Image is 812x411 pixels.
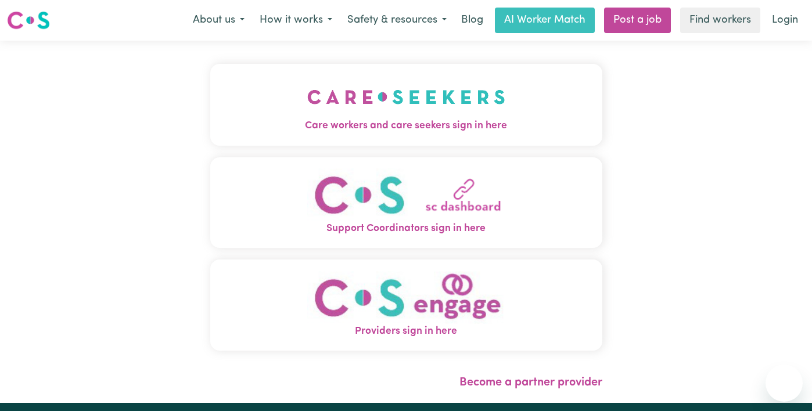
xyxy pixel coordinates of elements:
span: Support Coordinators sign in here [210,221,602,236]
a: Post a job [604,8,671,33]
a: Become a partner provider [459,377,602,388]
button: Support Coordinators sign in here [210,157,602,248]
img: Careseekers logo [7,10,50,31]
iframe: Button to launch messaging window [766,365,803,402]
a: AI Worker Match [495,8,595,33]
button: Care workers and care seekers sign in here [210,64,602,145]
button: About us [185,8,252,33]
a: Blog [454,8,490,33]
a: Login [765,8,805,33]
button: Safety & resources [340,8,454,33]
button: How it works [252,8,340,33]
span: Providers sign in here [210,324,602,339]
span: Care workers and care seekers sign in here [210,118,602,134]
button: Providers sign in here [210,259,602,351]
a: Find workers [680,8,760,33]
a: Careseekers logo [7,7,50,34]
